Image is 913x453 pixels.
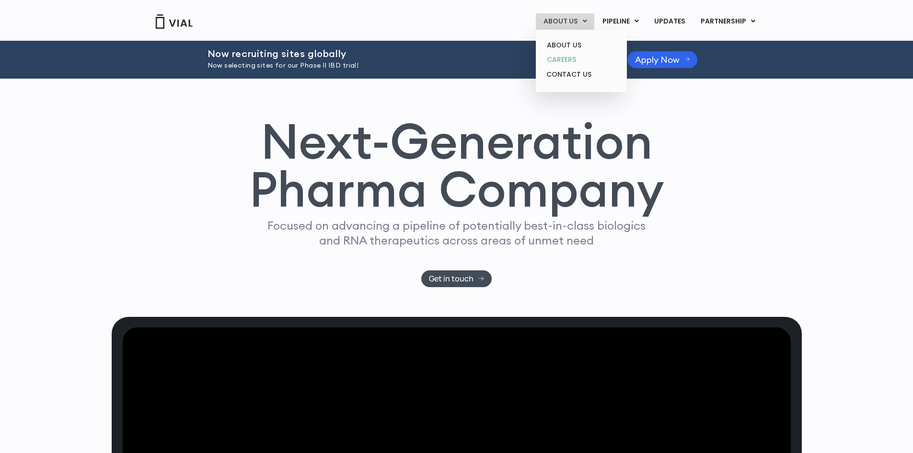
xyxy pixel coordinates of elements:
a: ABOUT US [539,38,623,53]
a: PARTNERSHIPMenu Toggle [693,13,763,30]
a: PIPELINEMenu Toggle [595,13,646,30]
h1: Next-Generation Pharma Company [249,117,664,214]
p: Now selecting sites for our Phase II IBD trial! [208,60,603,71]
a: CAREERS [539,52,623,67]
h2: Now recruiting sites globally [208,48,603,59]
span: Apply Now [635,56,680,63]
img: Vial Logo [155,14,193,29]
a: UPDATES [647,13,693,30]
a: CONTACT US [539,67,623,82]
a: ABOUT USMenu Toggle [536,13,594,30]
a: Get in touch [421,270,492,287]
span: Get in touch [429,275,474,282]
p: Focused on advancing a pipeline of potentially best-in-class biologics and RNA therapeutics acros... [264,218,650,248]
a: Apply Now [627,51,698,68]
